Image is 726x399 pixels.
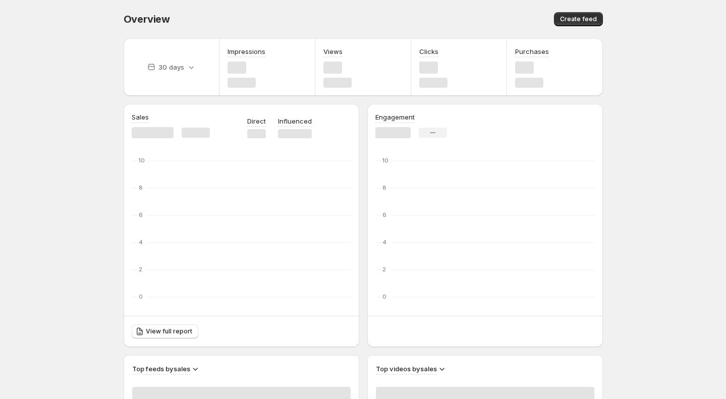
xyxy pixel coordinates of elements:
text: 6 [139,211,143,218]
p: Direct [247,116,266,126]
h3: Clicks [419,46,438,56]
h3: Purchases [515,46,549,56]
text: 8 [382,184,386,191]
span: View full report [146,327,192,335]
h3: Impressions [228,46,265,56]
text: 10 [139,157,145,164]
span: Create feed [560,15,597,23]
text: 8 [139,184,143,191]
h3: Top feeds by sales [132,364,190,374]
h3: Engagement [375,112,415,122]
text: 10 [382,157,388,164]
p: 30 days [158,62,184,72]
text: 4 [139,239,143,246]
h3: Sales [132,112,149,122]
text: 2 [139,266,142,273]
text: 2 [382,266,386,273]
span: Overview [124,13,170,25]
text: 4 [382,239,386,246]
text: 0 [139,293,143,300]
text: 6 [382,211,386,218]
h3: Top videos by sales [376,364,437,374]
button: Create feed [554,12,603,26]
p: Influenced [278,116,312,126]
text: 0 [382,293,386,300]
h3: Views [323,46,343,56]
a: View full report [132,324,198,338]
